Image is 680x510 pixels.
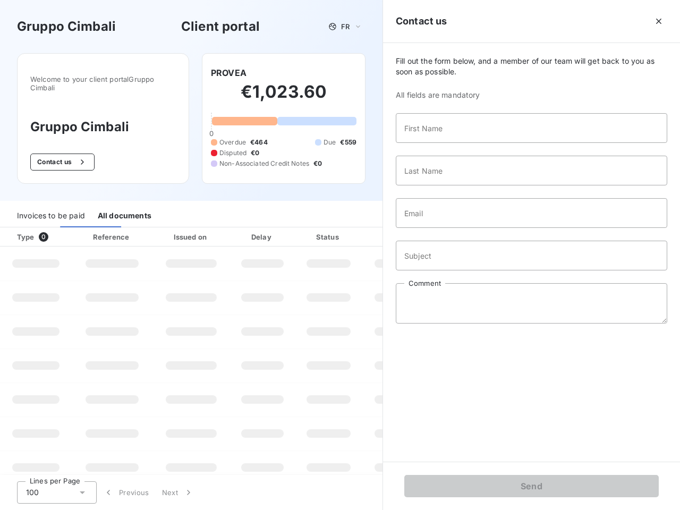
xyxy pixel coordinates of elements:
span: Disputed [219,148,246,158]
h3: Gruppo Cimbali [17,17,116,36]
button: Previous [97,481,156,504]
button: Contact us [30,154,95,171]
div: Issued on [155,232,228,242]
input: placeholder [396,241,667,270]
div: All documents [98,205,151,227]
span: Welcome to your client portal Gruppo Cimbali [30,75,176,92]
h2: €1,023.60 [211,81,356,113]
span: €0 [251,148,259,158]
span: Overdue [219,138,246,147]
h5: Contact us [396,14,447,29]
input: placeholder [396,113,667,143]
div: Status [297,232,360,242]
span: Due [324,138,336,147]
button: Send [404,475,659,497]
div: Type [11,232,70,242]
span: 0 [39,232,48,242]
div: Reference [93,233,129,241]
div: Delay [232,232,293,242]
span: FR [341,22,350,31]
h6: PROVEA [211,66,246,79]
span: €0 [313,159,322,168]
h3: Client portal [181,17,260,36]
input: placeholder [396,156,667,185]
h3: Gruppo Cimbali [30,117,176,137]
button: Next [156,481,200,504]
span: 100 [26,487,39,498]
div: Amount [364,232,432,242]
span: €559 [340,138,356,147]
span: Non-Associated Credit Notes [219,159,309,168]
span: €464 [250,138,268,147]
input: placeholder [396,198,667,228]
span: Fill out the form below, and a member of our team will get back to you as soon as possible. [396,56,667,77]
span: 0 [209,129,214,138]
div: Invoices to be paid [17,205,85,227]
span: All fields are mandatory [396,90,667,100]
